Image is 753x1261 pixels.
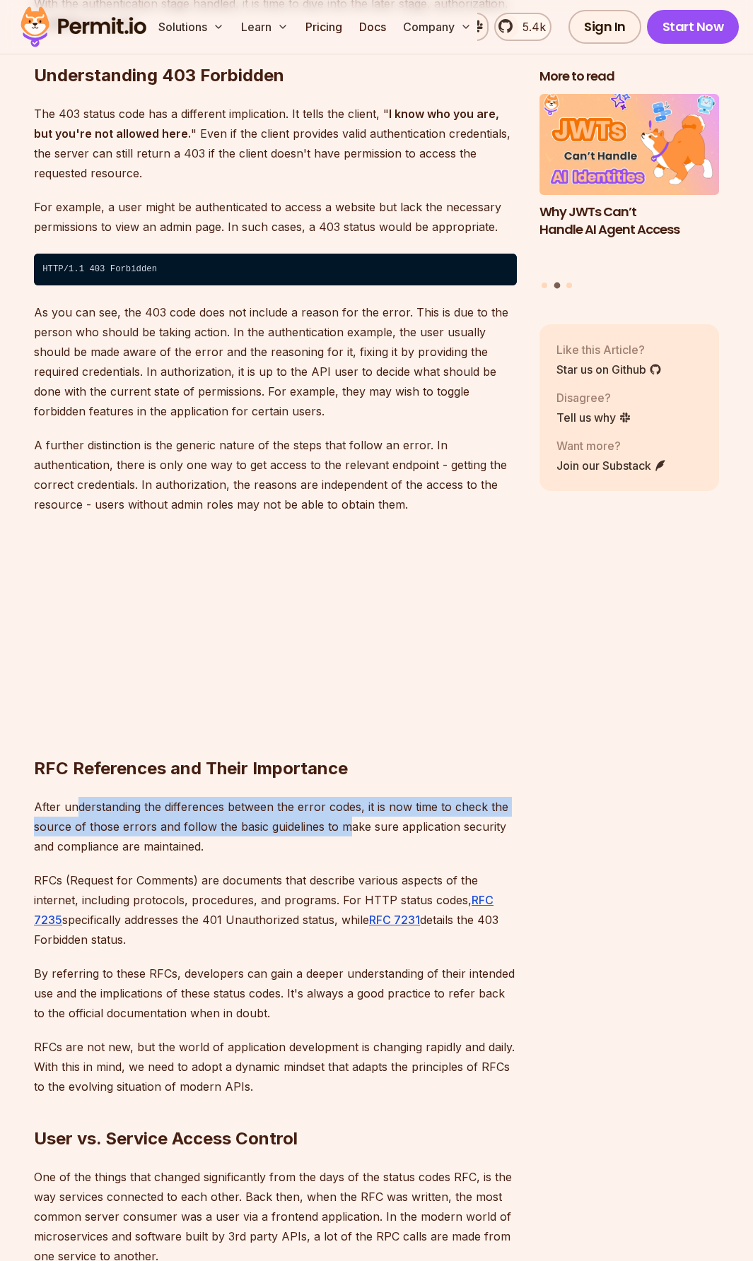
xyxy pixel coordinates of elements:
[566,282,572,288] button: Go to slide 3
[34,254,517,286] code: HTTP/1.1 403 Forbidden
[14,3,153,51] img: Permit logo
[514,18,546,35] span: 5.4k
[539,203,719,239] h3: Why JWTs Can’t Handle AI Agent Access
[556,361,662,378] a: Star us on Github
[34,964,517,1023] p: By referring to these RFCs, developers can gain a deeper understanding of their intended use and ...
[556,437,667,454] p: Want more?
[235,13,294,41] button: Learn
[647,10,740,44] a: Start Now
[369,913,420,927] a: RFC 7231
[556,457,667,474] a: Join our Substack
[556,341,662,358] p: Like this Article?
[554,282,560,288] button: Go to slide 2
[34,302,517,421] p: As you can see, the 403 code does not include a reason for the error. This is due to the person w...
[34,435,517,514] p: A further distinction is the generic nature of the steps that follow an error. In authentication,...
[34,1071,517,1150] h2: User vs. Service Access Control
[300,13,348,41] a: Pricing
[539,68,719,85] h2: More to read
[153,13,230,41] button: Solutions
[34,104,517,183] p: The 403 status code has a different implication. It tells the client, " " Even if the client prov...
[539,94,719,290] div: Posts
[34,528,458,740] iframe: https://lu.ma/embed/calendar/cal-osivJJtYL9hKgx6/events
[34,1037,517,1096] p: RFCs are not new, but the world of application development is changing rapidly and daily. With th...
[542,282,547,288] button: Go to slide 1
[34,870,517,949] p: RFCs (Request for Comments) are documents that describe various aspects of the internet, includin...
[397,13,477,41] button: Company
[354,13,392,41] a: Docs
[568,10,641,44] a: Sign In
[34,107,499,141] strong: I know who you are, but you're not allowed here.
[34,797,517,856] p: After understanding the differences between the error codes, it is now time to check the source o...
[539,94,719,195] img: Why JWTs Can’t Handle AI Agent Access
[34,701,517,780] h2: RFC References and Their Importance
[556,389,631,406] p: Disagree?
[556,409,631,426] a: Tell us why
[34,197,517,237] p: For example, a user might be authenticated to access a website but lack the necessary permissions...
[539,94,719,273] li: 2 of 3
[494,13,551,41] a: 5.4k
[539,94,719,273] a: Why JWTs Can’t Handle AI Agent AccessWhy JWTs Can’t Handle AI Agent Access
